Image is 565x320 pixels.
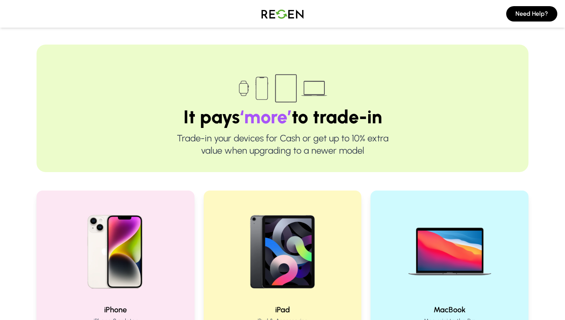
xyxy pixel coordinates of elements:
h2: iPad [213,304,352,315]
h2: iPhone [46,304,185,315]
img: iPad [233,200,332,298]
img: MacBook [400,200,499,298]
button: Need Help? [506,6,557,22]
span: ‘more’ [240,106,292,128]
h1: It pays to trade-in [61,108,504,126]
p: Trade-in your devices for Cash or get up to 10% extra value when upgrading to a newer model [61,132,504,157]
img: iPhone [66,200,165,298]
img: Logo [256,3,309,25]
h2: MacBook [380,304,519,315]
img: Trade-in devices [234,69,331,108]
